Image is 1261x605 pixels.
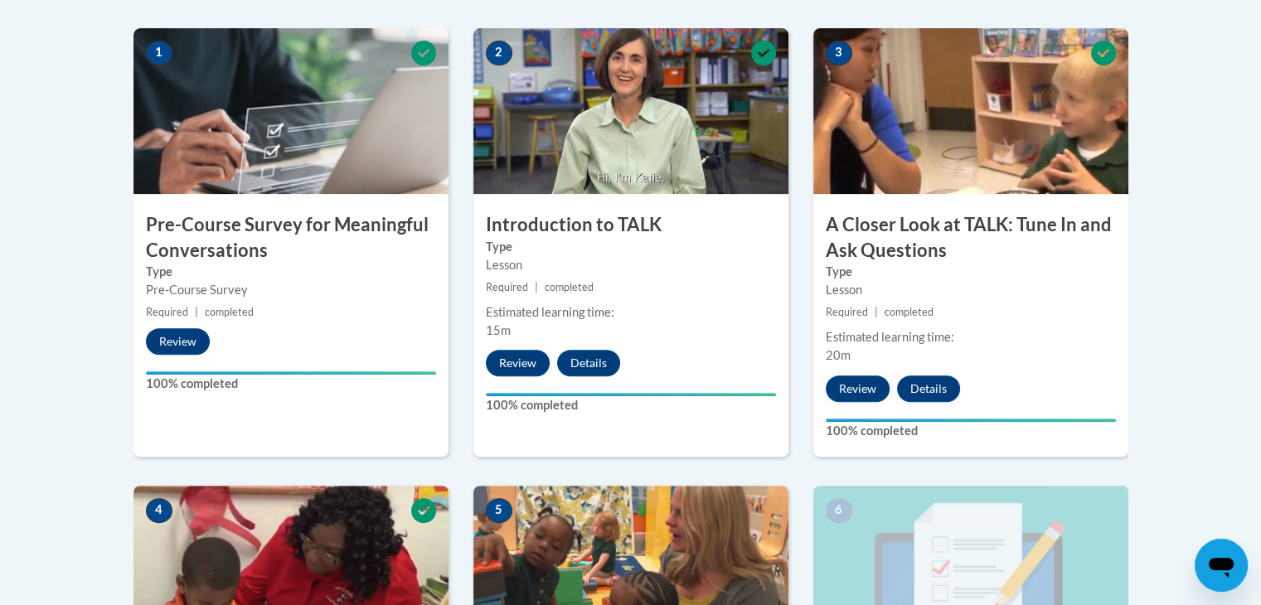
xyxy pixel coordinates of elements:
span: 3 [826,41,852,65]
button: Review [146,328,210,355]
span: completed [545,281,594,293]
span: 6 [826,498,852,523]
label: 100% completed [146,375,436,393]
img: Course Image [133,28,449,194]
span: | [535,281,538,293]
label: 100% completed [486,396,776,414]
span: 5 [486,498,512,523]
h3: Introduction to TALK [473,212,788,238]
label: Type [146,263,436,281]
iframe: Button to launch messaging window [1195,539,1248,592]
span: 4 [146,498,172,523]
label: Type [486,238,776,256]
button: Details [897,375,960,402]
button: Review [486,350,550,376]
div: Estimated learning time: [486,303,776,322]
span: 1 [146,41,172,65]
img: Course Image [473,28,788,194]
div: Lesson [486,256,776,274]
button: Review [826,375,890,402]
span: completed [205,306,254,318]
span: 2 [486,41,512,65]
span: 20m [826,348,851,362]
span: Required [146,306,188,318]
label: 100% completed [826,422,1116,440]
div: Your progress [826,419,1116,422]
span: Required [826,306,868,318]
div: Pre-Course Survey [146,281,436,299]
div: Your progress [146,371,436,375]
label: Type [826,263,1116,281]
span: Required [486,281,528,293]
h3: Pre-Course Survey for Meaningful Conversations [133,212,449,264]
h3: A Closer Look at TALK: Tune In and Ask Questions [813,212,1128,264]
span: | [875,306,878,318]
span: 15m [486,323,511,337]
span: | [195,306,198,318]
div: Estimated learning time: [826,328,1116,346]
span: completed [885,306,934,318]
div: Lesson [826,281,1116,299]
div: Your progress [486,393,776,396]
img: Course Image [813,28,1128,194]
button: Details [557,350,620,376]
